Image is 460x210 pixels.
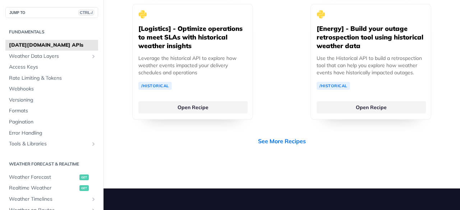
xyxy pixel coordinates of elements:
[258,137,306,145] a: See More Recipes
[9,118,96,126] span: Pagination
[5,194,98,205] a: Weather TimelinesShow subpages for Weather Timelines
[9,107,96,115] span: Formats
[5,128,98,139] a: Error Handling
[138,55,247,76] p: Leverage the historical API to explore how weather events impacted your delivery schedules and op...
[317,101,426,113] a: Open Recipe
[5,95,98,106] a: Versioning
[5,106,98,116] a: Formats
[138,24,247,50] h5: [Logistics] - Optimize operations to meet SLAs with historical weather insights
[79,185,89,191] span: get
[9,42,96,49] span: [DATE][DOMAIN_NAME] APIs
[9,140,89,148] span: Tools & Libraries
[5,117,98,127] a: Pagination
[9,97,96,104] span: Versioning
[5,161,98,167] h2: Weather Forecast & realtime
[5,183,98,193] a: Realtime Weatherget
[91,196,96,202] button: Show subpages for Weather Timelines
[5,84,98,94] a: Webhooks
[138,101,248,113] a: Open Recipe
[9,185,78,192] span: Realtime Weather
[5,7,98,18] button: JUMP TOCTRL-/
[5,172,98,183] a: Weather Forecastget
[9,196,89,203] span: Weather Timelines
[5,62,98,73] a: Access Keys
[9,75,96,82] span: Rate Limiting & Tokens
[78,10,94,15] span: CTRL-/
[5,139,98,149] a: Tools & LibrariesShow subpages for Tools & Libraries
[138,82,172,90] a: /Historical
[91,53,96,59] button: Show subpages for Weather Data Layers
[317,55,425,76] p: Use the Historical API to build a retrospection tool that can help you explore how weather events...
[9,53,89,60] span: Weather Data Layers
[91,141,96,147] button: Show subpages for Tools & Libraries
[9,64,96,71] span: Access Keys
[317,24,425,50] h5: [Energy] - Build your outage retrospection tool using historical weather data
[79,174,89,180] span: get
[9,130,96,137] span: Error Handling
[5,51,98,62] a: Weather Data LayersShow subpages for Weather Data Layers
[5,73,98,84] a: Rate Limiting & Tokens
[5,29,98,35] h2: Fundamentals
[9,174,78,181] span: Weather Forecast
[5,40,98,51] a: [DATE][DOMAIN_NAME] APIs
[9,85,96,93] span: Webhooks
[317,82,350,90] a: /Historical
